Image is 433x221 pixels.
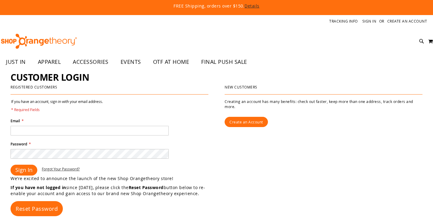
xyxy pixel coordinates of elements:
[15,166,32,173] span: Sign In
[11,118,20,123] span: Email
[244,3,259,9] a: Details
[11,142,27,147] span: Password
[115,55,147,69] a: EVENTS
[201,55,247,69] span: FINAL PUSH SALE
[16,205,58,212] span: Reset Password
[225,117,268,127] a: Create an Account
[38,55,61,69] span: APPAREL
[129,185,164,190] strong: Reset Password
[229,120,263,124] span: Create an Account
[36,3,397,9] p: FREE Shipping, orders over $150.
[11,201,63,216] a: Reset Password
[225,99,422,109] p: Creating an account has many benefits: check out faster, keep more than one address, track orders...
[32,55,67,69] a: APPAREL
[11,107,103,112] span: * Required Fields
[11,165,37,176] button: Sign In
[121,55,141,69] span: EVENTS
[6,55,26,69] span: JUST IN
[225,85,257,89] strong: New Customers
[147,55,195,69] a: OTF AT HOME
[73,55,109,69] span: ACCESSORIES
[42,167,80,172] a: Forgot Your Password?
[362,19,376,24] a: Sign In
[11,176,216,182] p: We’re excited to announce the launch of the new Shop Orangetheory store!
[329,19,358,24] a: Tracking Info
[195,55,253,69] a: FINAL PUSH SALE
[153,55,189,69] span: OTF AT HOME
[387,19,427,24] a: Create an Account
[11,85,57,89] strong: Registered Customers
[11,71,89,83] span: Customer Login
[42,167,80,171] span: Forgot Your Password?
[11,185,66,190] strong: If you have not logged in
[11,185,216,197] p: since [DATE], please click the button below to re-enable your account and gain access to our bran...
[11,99,103,112] legend: If you have an account, sign in with your email address.
[67,55,115,69] a: ACCESSORIES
